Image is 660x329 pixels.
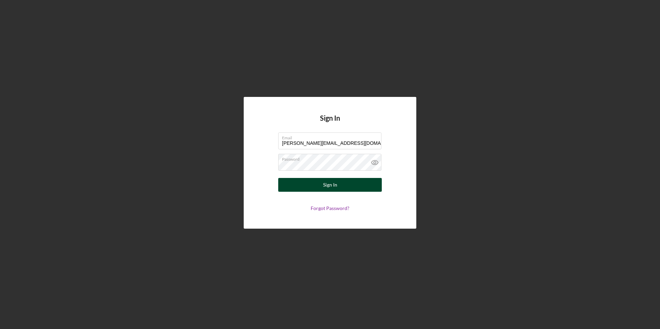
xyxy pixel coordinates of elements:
[278,178,382,192] button: Sign In
[282,133,381,140] label: Email
[323,178,337,192] div: Sign In
[320,114,340,132] h4: Sign In
[282,154,381,162] label: Password
[311,205,349,211] a: Forgot Password?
